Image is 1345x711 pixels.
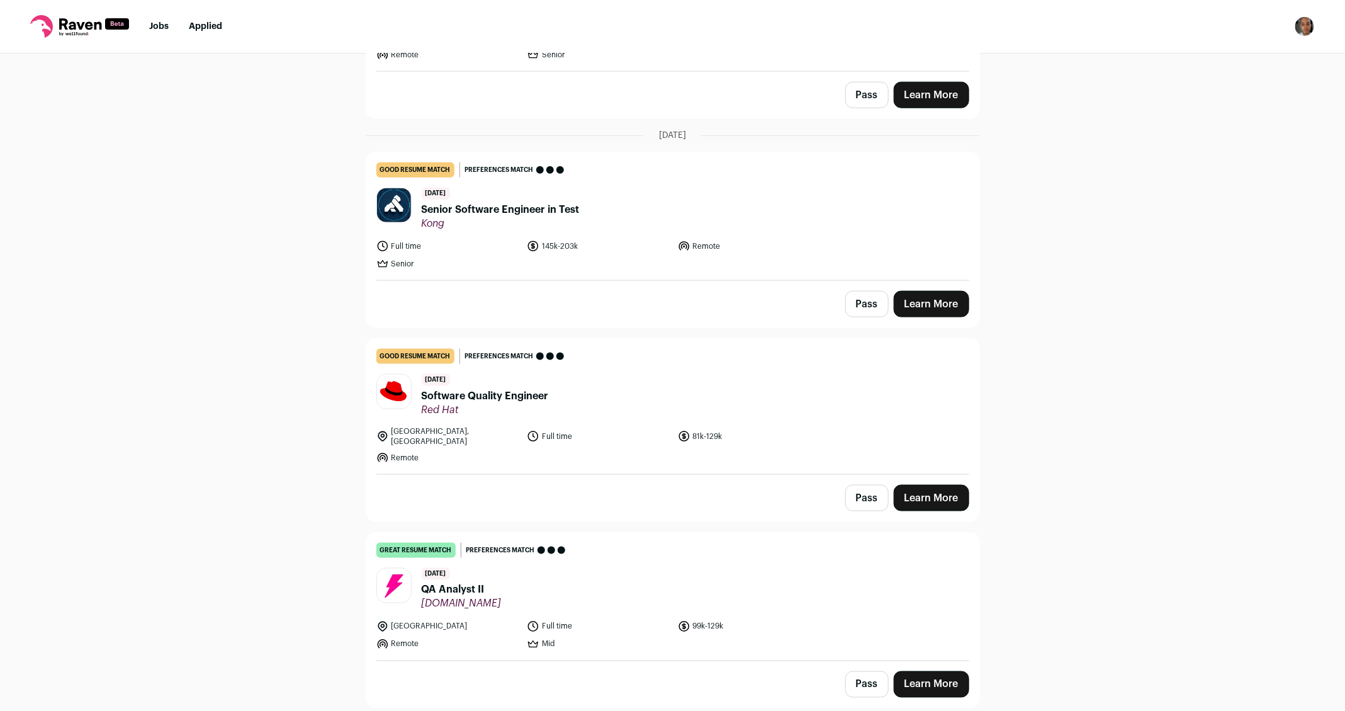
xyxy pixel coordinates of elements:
[366,152,979,280] a: good resume match Preferences match [DATE] Senior Software Engineer in Test Kong Full time 145k-2...
[527,48,670,61] li: Senior
[678,620,821,633] li: 99k-129k
[422,202,580,217] span: Senior Software Engineer in Test
[845,82,889,108] button: Pass
[376,349,454,364] div: good resume match
[845,671,889,698] button: Pass
[189,22,222,31] a: Applied
[466,544,535,557] span: Preferences match
[1295,16,1315,37] button: Open dropdown
[366,533,979,661] a: great resume match Preferences match [DATE] QA Analyst II [DOMAIN_NAME] [GEOGRAPHIC_DATA] Full ti...
[894,82,969,108] a: Learn More
[678,240,821,253] li: Remote
[376,426,520,447] li: [GEOGRAPHIC_DATA], [GEOGRAPHIC_DATA]
[465,350,534,363] span: Preferences match
[845,485,889,511] button: Pass
[678,426,821,447] li: 81k-129k
[376,543,456,558] div: great resume match
[376,162,454,178] div: good resume match
[1295,16,1315,37] img: 17732691-medium_jpg
[376,258,520,270] li: Senior
[465,164,534,176] span: Preferences match
[422,188,450,200] span: [DATE]
[659,129,686,142] span: [DATE]
[422,583,502,598] span: QA Analyst II
[422,598,502,610] span: [DOMAIN_NAME]
[376,638,520,651] li: Remote
[527,620,670,633] li: Full time
[422,389,549,404] span: Software Quality Engineer
[422,217,580,230] span: Kong
[377,375,411,409] img: 3505fba47afc650b6d4c954687356ce081ab6c2b3038d818b58fbf855f23b7ee.jpg
[894,671,969,698] a: Learn More
[845,291,889,317] button: Pass
[376,452,520,464] li: Remote
[894,291,969,317] a: Learn More
[527,240,670,253] li: 145k-203k
[376,48,520,61] li: Remote
[366,339,979,474] a: good resume match Preferences match [DATE] Software Quality Engineer Red Hat [GEOGRAPHIC_DATA], [...
[149,22,169,31] a: Jobs
[527,426,670,447] li: Full time
[527,638,670,651] li: Mid
[422,404,549,416] span: Red Hat
[376,620,520,633] li: [GEOGRAPHIC_DATA]
[377,188,411,222] img: dc61dda9df961c8214021f7fd4c393edcfcdcea67cd10482448086facf472bcd.jpg
[377,569,411,603] img: d38d7cec5f4794a03b8acc46c108836271f4f3e1fab6ef18b2d13614590d1d9e.jpg
[376,240,520,253] li: Full time
[894,485,969,511] a: Learn More
[422,374,450,386] span: [DATE]
[422,568,450,580] span: [DATE]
